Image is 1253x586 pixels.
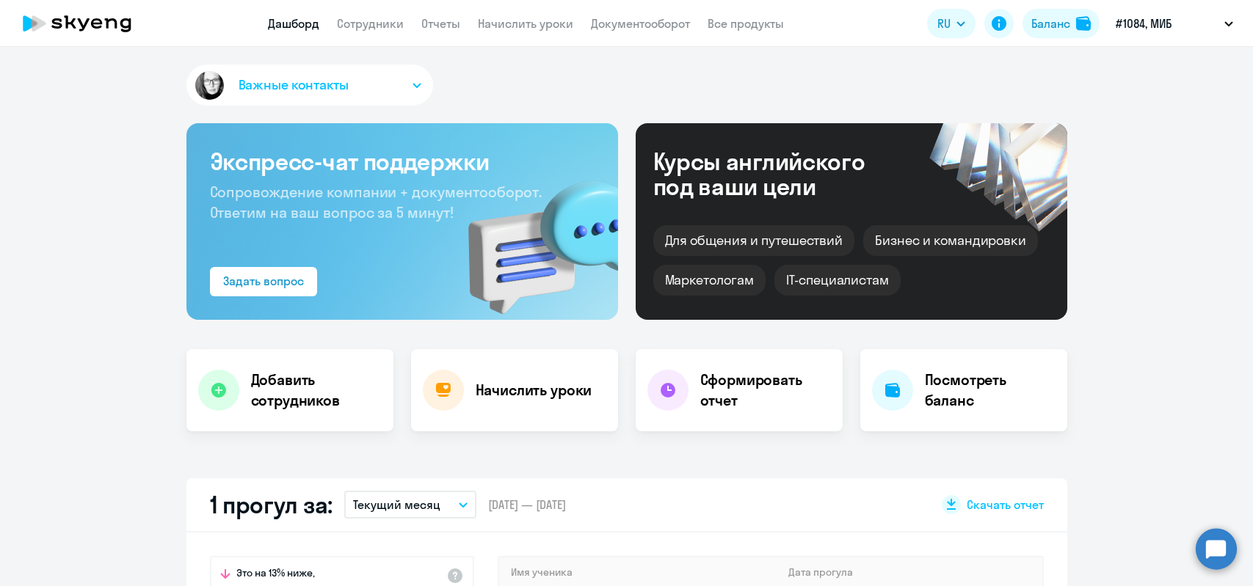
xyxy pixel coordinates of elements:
[447,155,618,320] img: bg-img
[337,16,404,31] a: Сотрудники
[1023,9,1100,38] button: Балансbalance
[344,491,476,519] button: Текущий месяц
[488,497,566,513] span: [DATE] — [DATE]
[421,16,460,31] a: Отчеты
[210,147,595,176] h3: Экспресс-чат поддержки
[236,566,315,584] span: Это на 13% ниже,
[863,225,1038,256] div: Бизнес и командировки
[1116,15,1172,32] p: #1084, МИБ
[708,16,784,31] a: Все продукты
[478,16,573,31] a: Начислить уроки
[210,183,542,221] span: Сопровождение компании + документооборот. Ответим на ваш вопрос за 5 минут!
[591,16,690,31] a: Документооборот
[476,380,592,400] h4: Начислить уроки
[186,65,433,106] button: Важные контакты
[210,490,333,519] h2: 1 прогул за:
[210,267,317,296] button: Задать вопрос
[251,370,382,411] h4: Добавить сотрудников
[223,272,304,290] div: Задать вопрос
[239,76,349,95] span: Важные контакты
[353,496,440,513] p: Текущий месяц
[967,497,1044,513] span: Скачать отчет
[1076,16,1091,31] img: balance
[937,15,951,32] span: RU
[700,370,831,411] h4: Сформировать отчет
[774,265,901,296] div: IT-специалистам
[1031,15,1070,32] div: Баланс
[268,16,319,31] a: Дашборд
[927,9,976,38] button: RU
[1108,6,1241,41] button: #1084, МИБ
[925,370,1056,411] h4: Посмотреть баланс
[653,265,766,296] div: Маркетологам
[192,68,227,103] img: avatar
[653,225,855,256] div: Для общения и путешествий
[653,149,904,199] div: Курсы английского под ваши цели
